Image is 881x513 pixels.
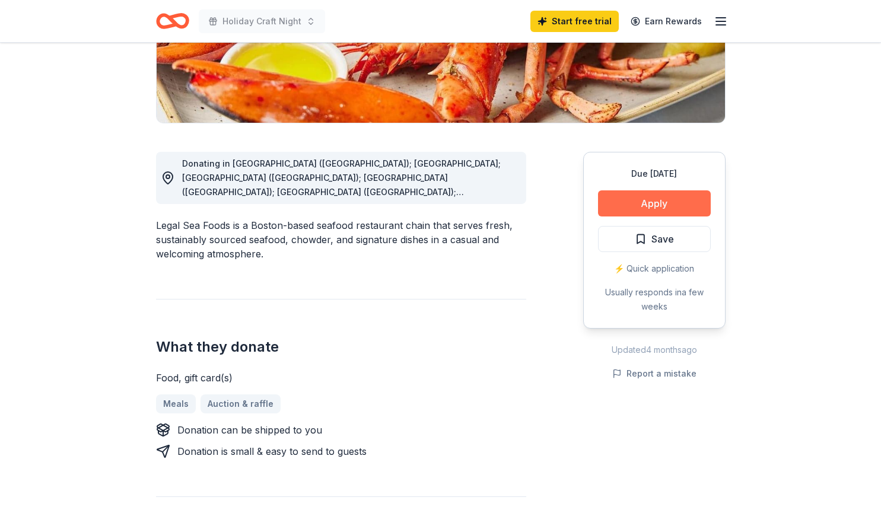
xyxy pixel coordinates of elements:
div: Legal Sea Foods is a Boston-based seafood restaurant chain that serves fresh, sustainably sourced... [156,218,526,261]
div: Usually responds in a few weeks [598,285,711,314]
button: Save [598,226,711,252]
button: Report a mistake [612,367,696,381]
div: ⚡️ Quick application [598,262,711,276]
span: Save [651,231,674,247]
a: Auction & raffle [201,394,281,413]
a: Home [156,7,189,35]
button: Holiday Craft Night [199,9,325,33]
a: Earn Rewards [624,11,709,32]
div: Updated 4 months ago [583,343,726,357]
button: Apply [598,190,711,216]
a: Meals [156,394,196,413]
a: Start free trial [530,11,619,32]
div: Due [DATE] [598,167,711,181]
div: Food, gift card(s) [156,371,526,385]
span: Holiday Craft Night [222,14,301,28]
h2: What they donate [156,337,526,356]
div: Donation is small & easy to send to guests [177,444,367,458]
div: Donation can be shipped to you [177,423,322,437]
span: Donating in [GEOGRAPHIC_DATA] ([GEOGRAPHIC_DATA]); [GEOGRAPHIC_DATA]; [GEOGRAPHIC_DATA] ([GEOGRAP... [182,158,501,211]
